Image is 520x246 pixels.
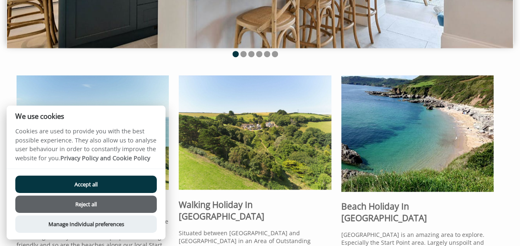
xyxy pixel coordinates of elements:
a: Privacy Policy and Cookie Policy [60,154,150,162]
button: Accept all [15,176,157,193]
img: Dog friendly walk from Lamacraft Farm to Mattiscombe Sands [341,75,494,192]
h2: Beach Holiday In [GEOGRAPHIC_DATA] [341,200,494,224]
h2: Walking Holiday In [GEOGRAPHIC_DATA] [179,199,331,222]
button: Manage Individual preferences [15,215,157,233]
img: View at the top of Lama Croft Farm [179,75,331,190]
h2: We use cookies [7,112,165,120]
button: Reject all [15,195,157,213]
p: Cookies are used to provide you with the best possible experience. They also allow us to analyse ... [7,127,165,169]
